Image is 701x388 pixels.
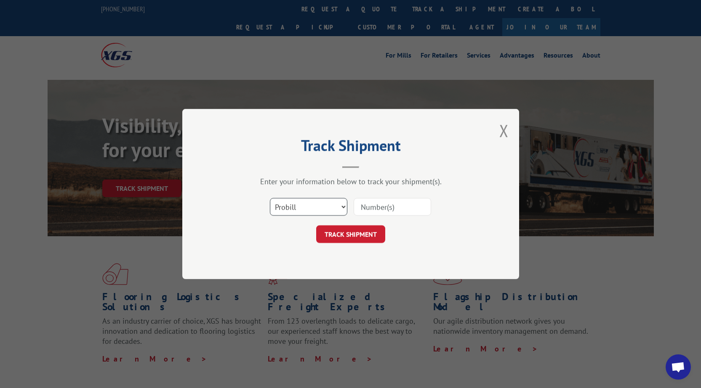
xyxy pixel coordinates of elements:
button: Close modal [499,119,509,142]
div: Open chat [666,354,691,380]
input: Number(s) [354,198,431,216]
h2: Track Shipment [224,140,477,156]
button: TRACK SHIPMENT [316,225,385,243]
div: Enter your information below to track your shipment(s). [224,177,477,186]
